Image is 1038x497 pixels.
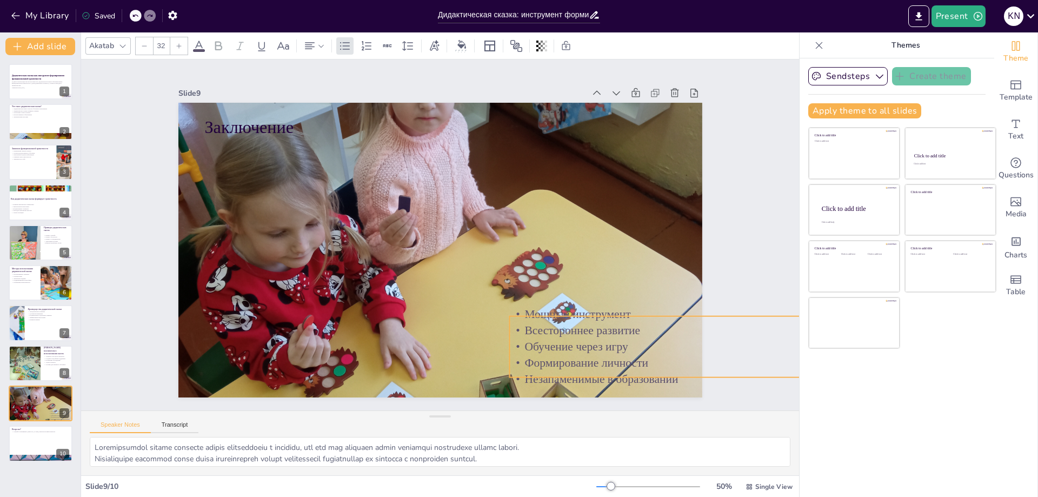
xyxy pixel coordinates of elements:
div: Add a table [994,266,1037,305]
p: Эмоциональное развитие [28,311,69,313]
div: 50 % [711,481,737,492]
span: Media [1006,208,1027,220]
p: Всестороннее развитие [49,412,107,414]
div: https://cdn.sendsteps.com/images/logo/sendsteps_logo_white.pnghttps://cdn.sendsteps.com/images/lo... [9,184,72,220]
p: Что такое дидактическая сказка? [12,104,69,108]
p: Развитие самостоятельности [12,156,54,158]
button: k n [1004,5,1023,27]
p: Поддерживающая атмосфера [12,280,37,282]
p: Как дидактическая сказка формирует грамотность [11,197,68,201]
div: Click to add title [914,153,986,158]
p: Увлекательные истории [12,115,69,117]
div: Text effects [426,37,442,55]
div: https://cdn.sendsteps.com/images/logo/sendsteps_logo_white.pnghttps://cdn.sendsteps.com/images/lo... [9,225,72,261]
div: Add images, graphics, shapes or video [994,188,1037,227]
div: 8 [9,346,72,381]
p: Незапаменимые в образовании [49,418,107,420]
div: 8 [59,368,69,378]
button: Speaker Notes [90,421,151,433]
p: Применение знаний в жизни [12,150,54,152]
p: Свободное выражение мыслей [11,210,69,212]
div: https://cdn.sendsteps.com/images/logo/sendsteps_logo_white.pnghttps://cdn.sendsteps.com/images/lo... [9,265,72,301]
p: Вопросы? [12,427,69,430]
div: 5 [59,248,69,257]
input: Insert title [438,7,589,23]
div: Add ready made slides [994,71,1037,110]
p: Значение функциональной грамотности [12,147,54,150]
div: 1 [59,87,69,96]
p: Интерактивные элементы [12,274,37,276]
p: Мощный инструмент [49,410,107,413]
div: Click to add text [868,253,892,256]
div: 2 [59,127,69,137]
div: Saved [82,11,115,21]
button: My Library [8,7,74,24]
div: Click to add title [815,134,892,137]
div: Slide 9 / 10 [85,481,596,492]
p: Улучшение внимания [28,313,69,315]
span: Text [1008,130,1023,142]
div: 7 [9,305,72,341]
div: Click to add text [815,140,892,143]
p: Развитие критического мышления [11,204,69,206]
div: 3 [59,167,69,177]
p: [PERSON_NAME] воспитателя в использовании сказок [44,346,69,355]
p: Адаптация под темы [43,240,69,242]
div: Click to add text [815,253,839,256]
div: Add charts and graphs [994,227,1037,266]
span: Single View [755,482,793,491]
p: Интерактивные элементы [11,208,69,210]
p: Эффективный инструмент [28,317,69,319]
div: Click to add text [953,253,987,256]
div: https://cdn.sendsteps.com/images/logo/sendsteps_logo_white.pnghttps://cdn.sendsteps.com/images/lo... [9,144,72,180]
div: Click to add text [914,163,986,165]
button: Create theme [892,67,971,85]
div: 7 [59,328,69,338]
button: Present [931,5,986,27]
p: Поощрение обсуждений [44,359,69,361]
p: Формирование социальных навыков [28,315,69,317]
p: Создание атмосферы поддержки [44,357,69,360]
div: https://cdn.sendsteps.com/images/logo/sendsteps_logo_white.pnghttps://cdn.sendsteps.com/images/lo... [9,104,72,140]
p: Анализ ситуаций [11,212,69,214]
button: Apply theme to all slides [808,103,921,118]
p: Ролевые игры [12,275,37,277]
p: Themes [828,32,983,58]
span: Template [1000,91,1033,103]
div: Background color [454,40,470,51]
span: Theme [1003,52,1028,64]
p: В данной презентации мы рассмотрим роль дидактической сказки в формировании функциональной грамот... [12,81,69,87]
p: Творческие задания [12,277,37,280]
p: Generated with [URL] [12,87,69,89]
div: Get real-time input from your audience [994,149,1037,188]
p: Развитие памяти [28,319,69,321]
span: Questions [999,169,1034,181]
div: Change the overall theme [994,32,1037,71]
p: Повышение вовлеченности [12,281,37,283]
button: Add slide [5,38,75,55]
p: Заключение [12,387,69,390]
button: Transcript [151,421,199,433]
p: Критическая оценка информации [12,154,54,156]
span: Table [1006,286,1026,298]
div: Akatab [87,38,116,53]
div: Click to add text [911,253,945,256]
p: Использование в образовании [12,114,69,116]
p: Активное участие воспитателя [44,355,69,357]
div: Add text boxes [994,110,1037,149]
strong: Дидактическая сказка как инструмент формирования функциональной грамотности [12,75,64,80]
div: Click to add title [911,247,988,250]
p: Преимущества дидактической сказки [28,308,69,311]
div: Click to add title [911,190,988,194]
div: https://cdn.sendsteps.com/images/logo/sendsteps_logo_white.pnghttps://cdn.sendsteps.com/images/lo... [9,64,72,100]
div: 10 [9,426,72,461]
p: Дидактические сказки развивают навыки [12,109,69,111]
textarea: Loremipsumdol sitame consecte adipis elitseddoeiu t incididu, utl etd mag aliquaen admin veniamqu... [90,437,790,467]
button: Export to PowerPoint [908,5,929,27]
p: Моральные уроки в сказках [12,111,69,114]
div: Click to add body [822,221,890,223]
p: Основа для дальнейшего обучения [12,152,54,154]
div: Click to add title [822,204,891,212]
p: Анализ сюжетов [44,361,69,363]
p: Важные жизненные уроки [43,242,69,244]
